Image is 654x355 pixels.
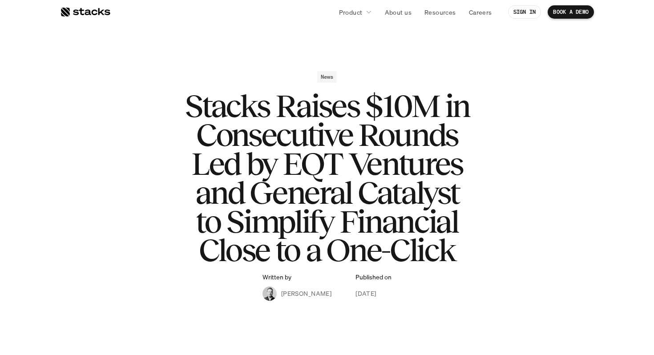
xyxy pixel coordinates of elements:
[424,8,456,17] p: Resources
[149,92,505,265] h1: Stacks Raises $10M in Consecutive Rounds Led by EQT Ventures and General Catalyst to Simplify Fin...
[513,9,536,15] p: SIGN IN
[355,289,376,298] p: [DATE]
[339,8,363,17] p: Product
[262,274,291,281] p: Written by
[469,8,492,17] p: Careers
[385,8,412,17] p: About us
[355,274,392,281] p: Published on
[508,5,541,19] a: SIGN IN
[419,4,461,20] a: Resources
[281,289,331,298] p: [PERSON_NAME]
[262,286,277,301] img: Albert
[548,5,594,19] a: BOOK A DEMO
[379,4,417,20] a: About us
[464,4,497,20] a: Careers
[321,74,334,80] h2: News
[553,9,589,15] p: BOOK A DEMO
